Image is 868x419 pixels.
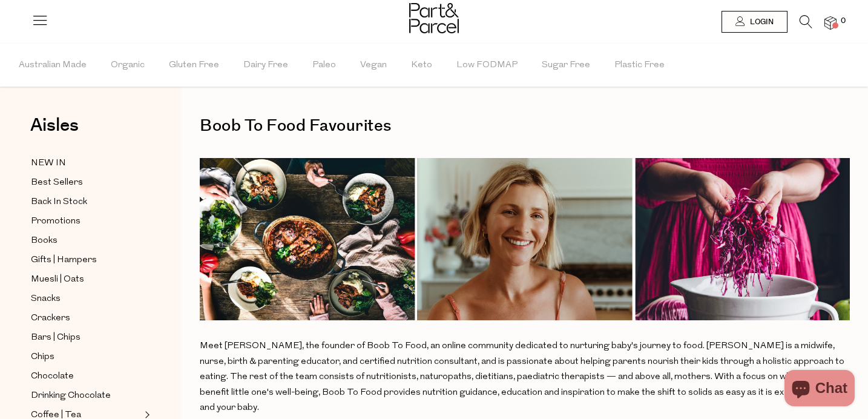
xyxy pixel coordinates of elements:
[31,272,84,287] span: Muesli | Oats
[31,233,141,248] a: Books
[31,234,58,248] span: Books
[111,44,145,87] span: Organic
[31,369,141,384] a: Chocolate
[30,116,79,147] a: Aisles
[31,252,141,268] a: Gifts | Hampers
[31,194,141,209] a: Back In Stock
[31,176,83,190] span: Best Sellers
[456,44,518,87] span: Low FODMAP
[31,330,141,345] a: Bars | Chips
[31,311,141,326] a: Crackers
[838,16,849,27] span: 0
[31,214,141,229] a: Promotions
[31,291,141,306] a: Snacks
[31,195,87,209] span: Back In Stock
[200,338,850,416] p: Meet [PERSON_NAME], the founder of Boob To Food, an online community dedicated to nurturing baby'...
[31,292,61,306] span: Snacks
[31,156,141,171] a: NEW IN
[360,44,387,87] span: Vegan
[200,112,850,140] h1: Boob To Food Favourites
[31,349,141,365] a: Chips
[411,44,432,87] span: Keto
[31,253,97,268] span: Gifts | Hampers
[31,175,141,190] a: Best Sellers
[542,44,590,87] span: Sugar Free
[31,311,70,326] span: Crackers
[169,44,219,87] span: Gluten Free
[31,388,141,403] a: Drinking Chocolate
[19,44,87,87] span: Australian Made
[30,112,79,139] span: Aisles
[312,44,336,87] span: Paleo
[824,16,837,29] a: 0
[31,389,111,403] span: Drinking Chocolate
[31,350,54,365] span: Chips
[200,158,850,321] img: Website_-_Ambassador_Banners_1014_x_376px_2.png
[243,44,288,87] span: Dairy Free
[614,44,665,87] span: Plastic Free
[31,156,66,171] span: NEW IN
[31,214,81,229] span: Promotions
[409,3,459,33] img: Part&Parcel
[747,17,774,27] span: Login
[31,272,141,287] a: Muesli | Oats
[781,370,858,409] inbox-online-store-chat: Shopify online store chat
[31,331,81,345] span: Bars | Chips
[722,11,787,33] a: Login
[31,369,74,384] span: Chocolate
